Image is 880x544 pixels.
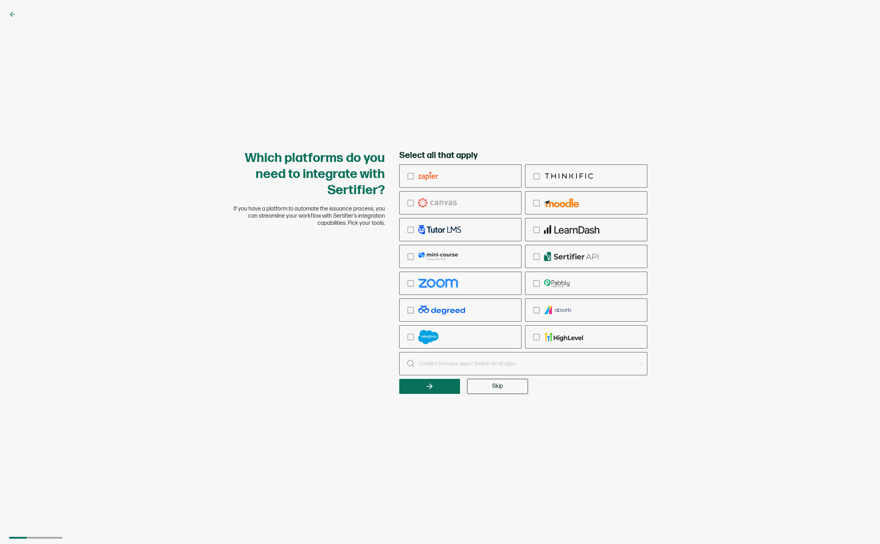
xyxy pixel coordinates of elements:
button: Skip [467,379,528,394]
img: absorb [544,306,572,315]
input: Couldn’t find your apps? Search for all apps [399,352,647,375]
h1: Which platforms do you need to integrate with Sertifier? [233,150,385,198]
img: salesforce [418,330,439,344]
img: gohighlevel [544,332,583,341]
img: degreed [418,306,465,315]
span: Select all that apply [399,150,478,161]
img: pabbly [544,279,569,288]
img: mcg [418,252,458,261]
img: thinkific [544,172,594,180]
iframe: Chat Widget [844,510,880,544]
img: zoom [418,279,458,288]
img: api [544,252,599,261]
img: canvas [418,198,457,207]
img: tutor [418,225,461,234]
div: checkbox-group [399,164,647,348]
span: If you have a platform to automate the issuance process, you can streamline your workflow with Se... [233,206,385,227]
img: moodle [544,198,579,207]
img: learndash [544,225,599,234]
span: Skip [492,384,503,389]
img: zapier [418,172,438,180]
